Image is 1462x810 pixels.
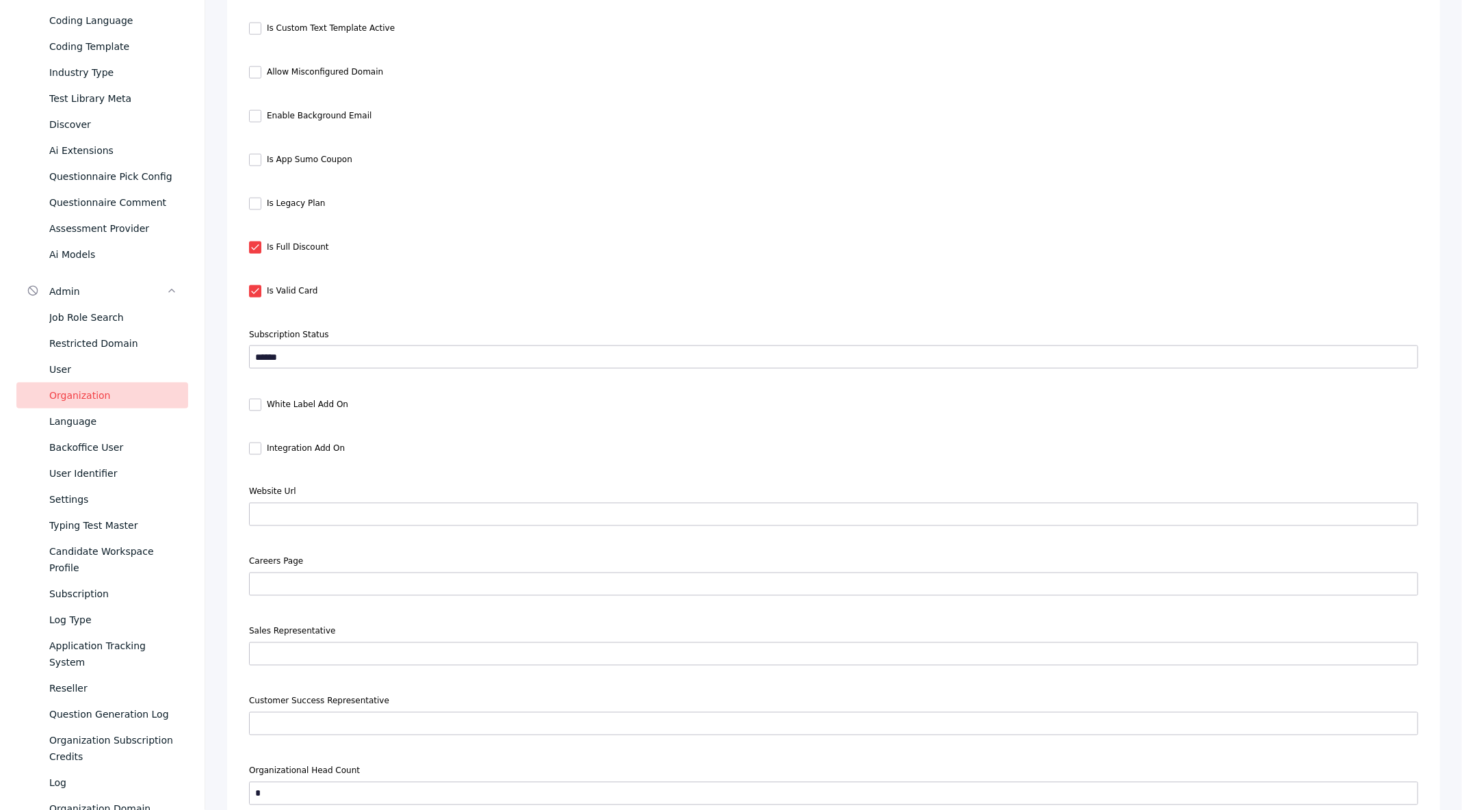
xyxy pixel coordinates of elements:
a: Backoffice User [16,434,188,460]
div: Log Type [49,612,177,628]
a: Job Role Search [16,304,188,330]
a: Question Generation Log [16,701,188,727]
label: Enable Background Email [267,110,371,121]
a: Organization [16,382,188,408]
a: Industry Type [16,60,188,86]
label: Subscription Status [249,329,1418,340]
div: User [49,361,177,378]
a: Questionnaire Pick Config [16,164,188,190]
div: Ai Extensions [49,142,177,159]
div: Reseller [49,680,177,696]
div: Admin [49,283,166,300]
label: Careers Page [249,556,1418,567]
a: User Identifier [16,460,188,486]
a: Subscription [16,581,188,607]
a: Coding Language [16,8,188,34]
div: Application Tracking System [49,638,177,670]
div: Coding Template [49,38,177,55]
a: Coding Template [16,34,188,60]
div: Settings [49,491,177,508]
div: Restricted Domain [49,335,177,352]
div: Log [49,774,177,791]
a: Settings [16,486,188,512]
div: Industry Type [49,64,177,81]
label: Is Valid Card [267,285,317,296]
div: Coding Language [49,12,177,29]
label: Is Full Discount [267,241,329,252]
div: Typing Test Master [49,517,177,534]
a: Test Library Meta [16,86,188,112]
div: User Identifier [49,465,177,482]
label: Is Custom Text Template Active [267,23,395,34]
div: Organization [49,387,177,404]
div: Questionnaire Comment [49,194,177,211]
div: Job Role Search [49,309,177,326]
a: Discover [16,112,188,138]
div: Question Generation Log [49,706,177,722]
div: Questionnaire Pick Config [49,168,177,185]
a: Candidate Workspace Profile [16,538,188,581]
a: Application Tracking System [16,633,188,675]
div: Language [49,413,177,430]
div: Assessment Provider [49,220,177,237]
label: Is Legacy Plan [267,198,325,209]
a: Log [16,770,188,796]
label: Customer Success Representative [249,696,1418,707]
label: Integration Add On [267,443,345,454]
a: Restricted Domain [16,330,188,356]
div: Test Library Meta [49,90,177,107]
label: Allow Misconfigured Domain [267,66,383,77]
div: Candidate Workspace Profile [49,543,177,576]
div: Organization Subscription Credits [49,732,177,765]
label: Is App Sumo Coupon [267,154,352,165]
a: User [16,356,188,382]
a: Language [16,408,188,434]
a: Ai Extensions [16,138,188,164]
a: Organization Subscription Credits [16,727,188,770]
a: Assessment Provider [16,215,188,241]
div: Backoffice User [49,439,177,456]
div: Discover [49,116,177,133]
a: Typing Test Master [16,512,188,538]
a: Reseller [16,675,188,701]
a: Ai Models [16,241,188,267]
label: Sales Representative [249,626,1418,637]
label: Website Url [249,486,1418,497]
a: Questionnaire Comment [16,190,188,215]
div: Subscription [49,586,177,602]
a: Log Type [16,607,188,633]
div: Ai Models [49,246,177,263]
label: White Label Add On [267,399,348,410]
label: Organizational Head Count [249,766,1418,776]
